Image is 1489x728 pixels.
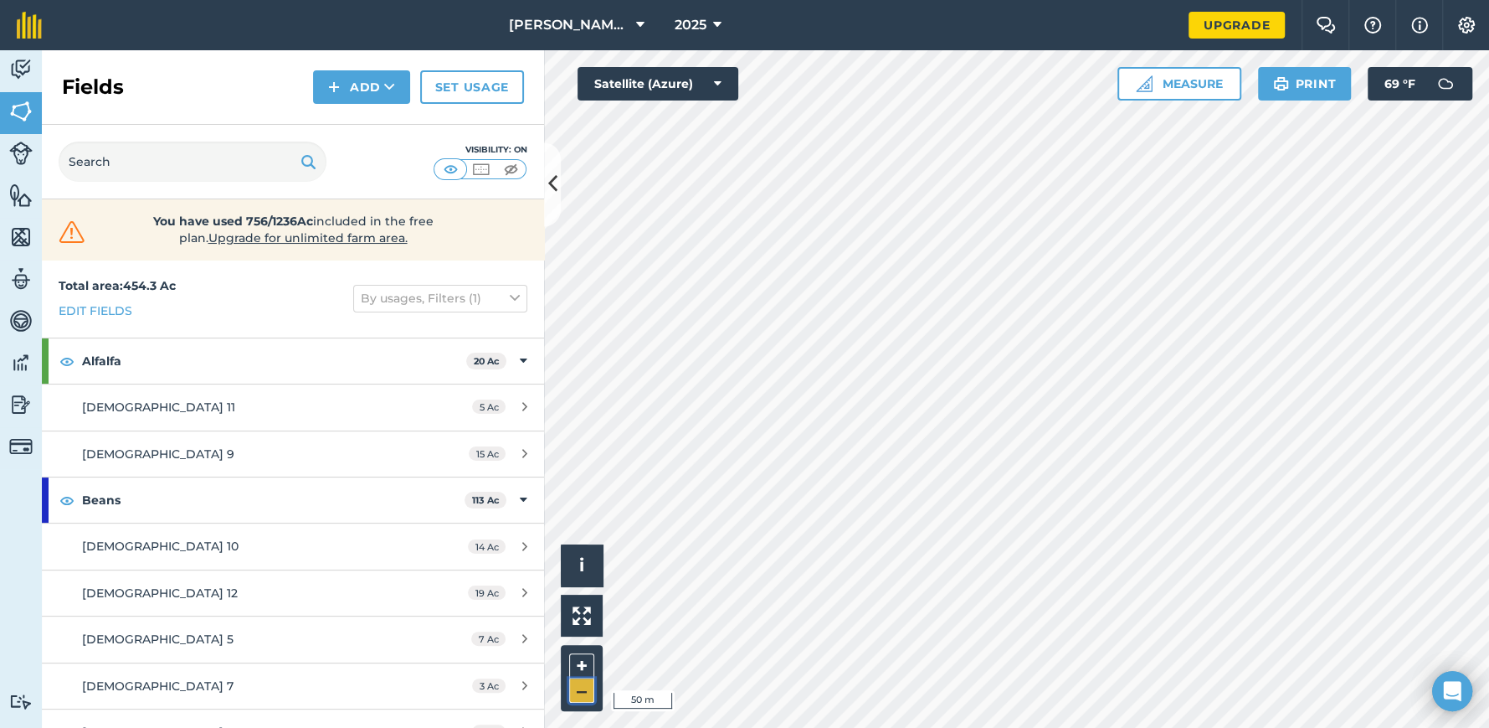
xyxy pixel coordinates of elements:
h2: Fields [62,74,124,101]
button: Measure [1117,67,1241,101]
span: 19 Ac [468,586,506,600]
img: svg+xml;base64,PHN2ZyB4bWxucz0iaHR0cDovL3d3dy53My5vcmcvMjAwMC9zdmciIHdpZHRoPSIxNyIgaGVpZ2h0PSIxNy... [1411,15,1428,35]
strong: 113 Ac [472,494,500,506]
img: Four arrows, one pointing top left, one top right, one bottom right and the last bottom left [572,607,591,625]
button: 69 °F [1368,67,1472,101]
strong: Beans [82,478,465,523]
img: svg+xml;base64,PHN2ZyB4bWxucz0iaHR0cDovL3d3dy53My5vcmcvMjAwMC9zdmciIHdpZHRoPSIxOCIgaGVpZ2h0PSIyNC... [59,351,74,371]
img: fieldmargin Logo [17,12,42,39]
span: i [579,555,584,576]
img: svg+xml;base64,PD94bWwgdmVyc2lvbj0iMS4wIiBlbmNvZGluZz0idXRmLTgiPz4KPCEtLSBHZW5lcmF0b3I6IEFkb2JlIE... [9,694,33,710]
img: svg+xml;base64,PHN2ZyB4bWxucz0iaHR0cDovL3d3dy53My5vcmcvMjAwMC9zdmciIHdpZHRoPSI1MCIgaGVpZ2h0PSI0MC... [470,161,491,178]
a: [DEMOGRAPHIC_DATA] 1219 Ac [42,571,544,616]
img: svg+xml;base64,PD94bWwgdmVyc2lvbj0iMS4wIiBlbmNvZGluZz0idXRmLTgiPz4KPCEtLSBHZW5lcmF0b3I6IEFkb2JlIE... [9,350,33,375]
span: [DEMOGRAPHIC_DATA] 5 [82,632,234,647]
strong: Total area : 454.3 Ac [59,278,176,293]
img: svg+xml;base64,PHN2ZyB4bWxucz0iaHR0cDovL3d3dy53My5vcmcvMjAwMC9zdmciIHdpZHRoPSIxOCIgaGVpZ2h0PSIyNC... [59,490,74,510]
a: [DEMOGRAPHIC_DATA] 1014 Ac [42,524,544,569]
img: svg+xml;base64,PD94bWwgdmVyc2lvbj0iMS4wIiBlbmNvZGluZz0idXRmLTgiPz4KPCEtLSBHZW5lcmF0b3I6IEFkb2JlIE... [9,308,33,333]
a: You have used 756/1236Acincluded in the free plan.Upgrade for unlimited farm area. [55,213,531,246]
button: Add [313,70,410,104]
span: [DEMOGRAPHIC_DATA] 9 [82,447,234,462]
span: 3 Ac [472,679,506,693]
img: Two speech bubbles overlapping with the left bubble in the forefront [1316,17,1336,34]
button: + [569,653,594,679]
button: Satellite (Azure) [578,67,738,101]
button: Print [1258,67,1352,101]
button: – [569,679,594,703]
a: [DEMOGRAPHIC_DATA] 915 Ac [42,431,544,477]
span: 69 ° F [1384,67,1415,101]
span: 14 Ac [468,540,506,554]
a: [DEMOGRAPHIC_DATA] 73 Ac [42,663,544,709]
span: 15 Ac [469,447,506,461]
img: svg+xml;base64,PHN2ZyB4bWxucz0iaHR0cDovL3d3dy53My5vcmcvMjAwMC9zdmciIHdpZHRoPSIxOSIgaGVpZ2h0PSIyNC... [300,152,316,172]
button: i [561,545,603,586]
img: svg+xml;base64,PD94bWwgdmVyc2lvbj0iMS4wIiBlbmNvZGluZz0idXRmLTgiPz4KPCEtLSBHZW5lcmF0b3I6IEFkb2JlIE... [9,266,33,292]
strong: You have used 756/1236Ac [153,214,313,229]
span: 5 Ac [472,400,506,414]
img: svg+xml;base64,PD94bWwgdmVyc2lvbj0iMS4wIiBlbmNvZGluZz0idXRmLTgiPz4KPCEtLSBHZW5lcmF0b3I6IEFkb2JlIE... [1429,67,1462,101]
div: Alfalfa20 Ac [42,338,544,384]
div: Open Intercom Messenger [1432,671,1472,711]
img: svg+xml;base64,PHN2ZyB4bWxucz0iaHR0cDovL3d3dy53My5vcmcvMjAwMC9zdmciIHdpZHRoPSI1NiIgaGVpZ2h0PSI2MC... [9,99,33,124]
div: Beans113 Ac [42,478,544,523]
img: svg+xml;base64,PHN2ZyB4bWxucz0iaHR0cDovL3d3dy53My5vcmcvMjAwMC9zdmciIHdpZHRoPSI1NiIgaGVpZ2h0PSI2MC... [9,225,33,250]
img: svg+xml;base64,PHN2ZyB4bWxucz0iaHR0cDovL3d3dy53My5vcmcvMjAwMC9zdmciIHdpZHRoPSIxOSIgaGVpZ2h0PSIyNC... [1273,74,1289,94]
span: [DEMOGRAPHIC_DATA] 7 [82,679,234,694]
img: svg+xml;base64,PD94bWwgdmVyc2lvbj0iMS4wIiBlbmNvZGluZz0idXRmLTgiPz4KPCEtLSBHZW5lcmF0b3I6IEFkb2JlIE... [9,57,33,82]
strong: Alfalfa [82,338,466,384]
a: Edit fields [59,302,132,320]
img: Ruler icon [1136,75,1153,92]
img: svg+xml;base64,PHN2ZyB4bWxucz0iaHR0cDovL3d3dy53My5vcmcvMjAwMC9zdmciIHdpZHRoPSI1MCIgaGVpZ2h0PSI0MC... [440,161,461,178]
img: svg+xml;base64,PD94bWwgdmVyc2lvbj0iMS4wIiBlbmNvZGluZz0idXRmLTgiPz4KPCEtLSBHZW5lcmF0b3I6IEFkb2JlIE... [9,435,33,458]
span: included in the free plan . [115,213,471,246]
img: A question mark icon [1363,17,1383,34]
span: Upgrade for unlimited farm area. [208,230,408,245]
a: [DEMOGRAPHIC_DATA] 115 Ac [42,385,544,430]
a: Upgrade [1189,12,1285,39]
img: A cog icon [1456,17,1476,34]
img: svg+xml;base64,PHN2ZyB4bWxucz0iaHR0cDovL3d3dy53My5vcmcvMjAwMC9zdmciIHdpZHRoPSIzMiIgaGVpZ2h0PSIzMC... [55,219,89,245]
img: svg+xml;base64,PHN2ZyB4bWxucz0iaHR0cDovL3d3dy53My5vcmcvMjAwMC9zdmciIHdpZHRoPSIxNCIgaGVpZ2h0PSIyNC... [328,77,340,97]
span: 2025 [675,15,706,35]
a: [DEMOGRAPHIC_DATA] 57 Ac [42,617,544,662]
input: Search [59,142,326,182]
img: svg+xml;base64,PD94bWwgdmVyc2lvbj0iMS4wIiBlbmNvZGluZz0idXRmLTgiPz4KPCEtLSBHZW5lcmF0b3I6IEFkb2JlIE... [9,142,33,165]
div: Visibility: On [434,143,527,157]
img: svg+xml;base64,PHN2ZyB4bWxucz0iaHR0cDovL3d3dy53My5vcmcvMjAwMC9zdmciIHdpZHRoPSI1MCIgaGVpZ2h0PSI0MC... [501,161,521,178]
span: [PERSON_NAME][GEOGRAPHIC_DATA] [509,15,629,35]
span: [DEMOGRAPHIC_DATA] 12 [82,586,238,601]
button: By usages, Filters (1) [353,285,527,312]
span: 7 Ac [471,632,506,646]
img: svg+xml;base64,PD94bWwgdmVyc2lvbj0iMS4wIiBlbmNvZGluZz0idXRmLTgiPz4KPCEtLSBHZW5lcmF0b3I6IEFkb2JlIE... [9,392,33,417]
a: Set usage [420,70,524,104]
span: [DEMOGRAPHIC_DATA] 10 [82,539,239,554]
strong: 20 Ac [474,355,500,367]
img: svg+xml;base64,PHN2ZyB4bWxucz0iaHR0cDovL3d3dy53My5vcmcvMjAwMC9zdmciIHdpZHRoPSI1NiIgaGVpZ2h0PSI2MC... [9,183,33,208]
span: [DEMOGRAPHIC_DATA] 11 [82,400,235,415]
